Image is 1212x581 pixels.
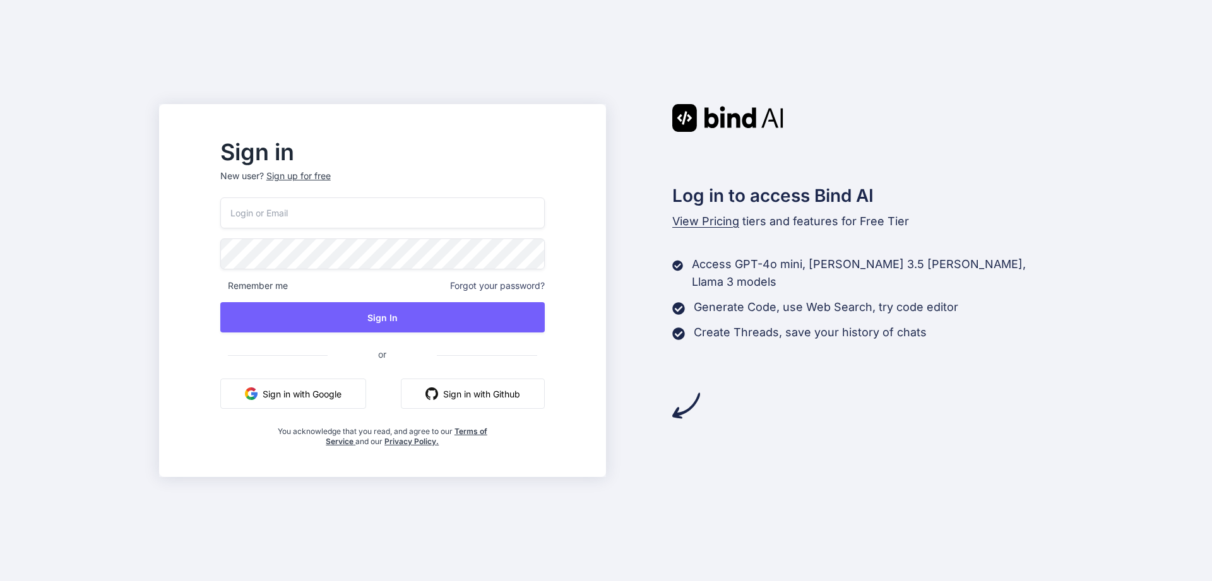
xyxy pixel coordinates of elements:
p: Create Threads, save your history of chats [694,324,927,341]
span: Forgot your password? [450,279,545,292]
input: Login or Email [220,197,545,228]
button: Sign in with Google [220,379,366,409]
p: Generate Code, use Web Search, try code editor [694,298,958,316]
span: or [328,339,437,370]
div: You acknowledge that you read, and agree to our and our [274,419,490,447]
a: Terms of Service [326,426,487,446]
button: Sign in with Github [401,379,545,409]
p: Access GPT-4o mini, [PERSON_NAME] 3.5 [PERSON_NAME], Llama 3 models [692,255,1053,291]
a: Privacy Policy. [384,437,439,446]
div: Sign up for free [266,170,331,182]
button: Sign In [220,302,545,332]
h2: Log in to access Bind AI [672,182,1054,209]
span: Remember me [220,279,288,292]
p: New user? [220,170,545,197]
img: Bind AI logo [672,104,783,132]
p: tiers and features for Free Tier [672,213,1054,230]
h2: Sign in [220,142,545,162]
img: arrow [672,392,700,420]
img: google [245,387,258,400]
img: github [425,387,438,400]
span: View Pricing [672,214,739,228]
